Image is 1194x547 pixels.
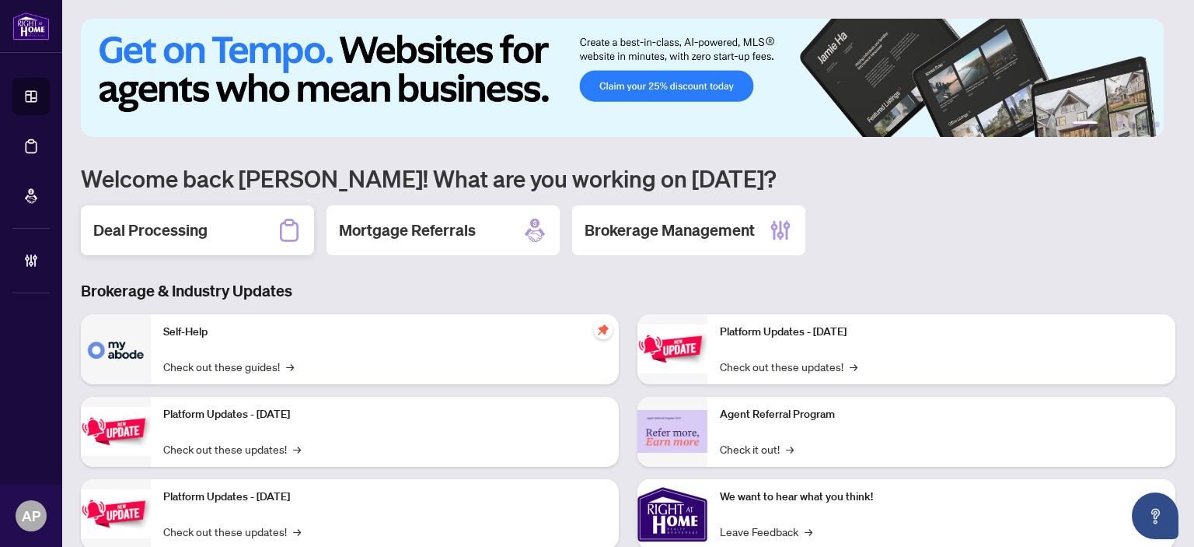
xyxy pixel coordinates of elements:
a: Check out these updates!→ [163,523,301,540]
a: Check it out!→ [720,440,794,458]
img: Self-Help [81,314,151,384]
button: 6 [1154,121,1160,128]
span: → [286,358,294,375]
button: 2 [1104,121,1110,128]
h2: Brokerage Management [585,219,755,241]
a: Check out these updates!→ [163,440,301,458]
p: Agent Referral Program [720,406,1163,423]
p: Platform Updates - [DATE] [163,489,606,506]
img: Agent Referral Program [637,410,707,453]
button: 4 [1129,121,1135,128]
h2: Mortgage Referrals [339,219,476,241]
span: → [293,440,301,458]
span: → [293,523,301,540]
h3: Brokerage & Industry Updates [81,280,1175,302]
span: → [786,440,794,458]
button: 1 [1073,121,1098,128]
h1: Welcome back [PERSON_NAME]! What are you working on [DATE]? [81,163,1175,193]
a: Check out these updates!→ [720,358,857,375]
span: pushpin [594,321,613,339]
button: 3 [1116,121,1122,128]
p: Platform Updates - [DATE] [720,324,1163,341]
p: Platform Updates - [DATE] [163,406,606,423]
button: Open asap [1132,493,1178,539]
span: → [805,523,812,540]
button: 5 [1141,121,1147,128]
p: We want to hear what you think! [720,489,1163,506]
a: Check out these guides!→ [163,358,294,375]
p: Self-Help [163,324,606,341]
img: logo [12,12,50,40]
img: Platform Updates - September 16, 2025 [81,407,151,456]
img: Slide 0 [81,19,1164,137]
img: Platform Updates - June 23, 2025 [637,324,707,373]
span: → [850,358,857,375]
span: AP [22,505,40,527]
a: Leave Feedback→ [720,523,812,540]
h2: Deal Processing [93,219,208,241]
img: Platform Updates - July 21, 2025 [81,489,151,538]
